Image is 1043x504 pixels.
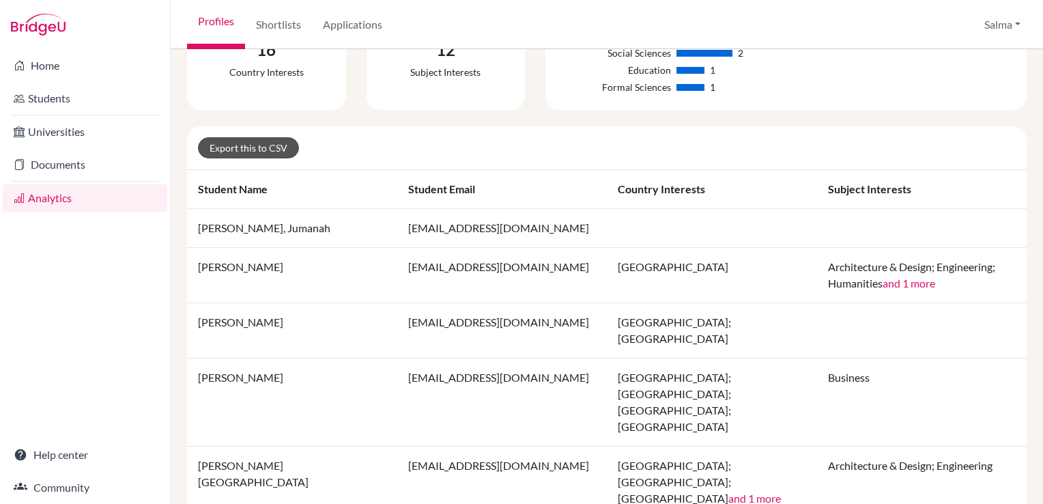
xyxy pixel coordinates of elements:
[607,359,817,447] td: [GEOGRAPHIC_DATA]; [GEOGRAPHIC_DATA]; [GEOGRAPHIC_DATA]; [GEOGRAPHIC_DATA]
[410,38,481,62] div: 12
[556,46,671,60] div: Social Sciences
[556,63,671,77] div: Education
[607,303,817,359] td: [GEOGRAPHIC_DATA]; [GEOGRAPHIC_DATA]
[198,137,299,158] a: Export this to CSV
[3,85,167,112] a: Students
[883,275,935,292] button: and 1 more
[410,65,481,79] div: Subject interests
[607,248,817,303] td: [GEOGRAPHIC_DATA]
[397,303,608,359] td: [EMAIL_ADDRESS][DOMAIN_NAME]
[229,65,304,79] div: Country interests
[397,248,608,303] td: [EMAIL_ADDRESS][DOMAIN_NAME]
[738,46,743,60] div: 2
[187,170,397,209] th: Student name
[3,52,167,79] a: Home
[710,80,715,94] div: 1
[710,63,715,77] div: 1
[187,209,397,248] td: [PERSON_NAME], Jumanah
[3,474,167,501] a: Community
[3,151,167,178] a: Documents
[11,14,66,36] img: Bridge-U
[397,209,608,248] td: [EMAIL_ADDRESS][DOMAIN_NAME]
[397,170,608,209] th: Student email
[817,248,1027,303] td: Architecture & Design; Engineering; Humanities
[187,359,397,447] td: [PERSON_NAME]
[3,118,167,145] a: Universities
[229,38,304,62] div: 16
[817,359,1027,447] td: Business
[607,170,817,209] th: Country interests
[3,441,167,468] a: Help center
[187,248,397,303] td: [PERSON_NAME]
[3,184,167,212] a: Analytics
[817,170,1027,209] th: Subject interests
[187,303,397,359] td: [PERSON_NAME]
[978,12,1027,38] button: Salma
[397,359,608,447] td: [EMAIL_ADDRESS][DOMAIN_NAME]
[556,80,671,94] div: Formal Sciences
